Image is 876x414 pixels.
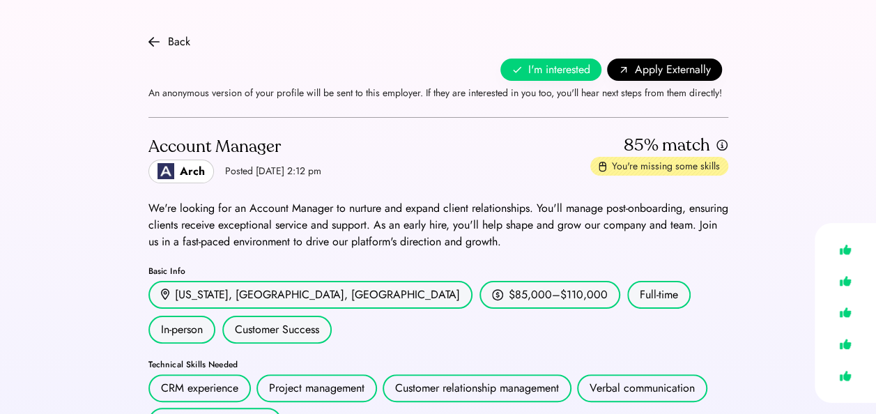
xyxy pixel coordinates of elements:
img: like.svg [836,240,855,260]
div: Project management [269,380,364,397]
div: Customer relationship management [395,380,559,397]
img: arrow-back.svg [148,36,160,47]
div: $85,000–$110,000 [509,286,608,303]
div: Posted [DATE] 2:12 pm [225,164,321,178]
div: CRM experience [161,380,238,397]
span: I'm interested [528,61,590,78]
img: money.svg [492,289,503,301]
div: In-person [148,316,215,344]
button: Apply Externally [607,59,722,81]
div: Back [168,33,190,50]
img: location.svg [161,289,169,300]
div: Technical Skills Needed [148,360,728,369]
img: missing-skills.svg [599,161,606,172]
div: Basic Info [148,267,728,275]
div: [US_STATE], [GEOGRAPHIC_DATA], [GEOGRAPHIC_DATA] [175,286,460,303]
img: like.svg [836,334,855,354]
img: like.svg [836,302,855,323]
div: 85% match [624,135,710,157]
div: Arch [180,163,205,180]
div: Account Manager [148,136,321,158]
img: like.svg [836,271,855,291]
img: like.svg [836,366,855,386]
div: We're looking for an Account Manager to nurture and expand client relationships. You'll manage po... [148,200,728,250]
div: An anonymous version of your profile will be sent to this employer. If they are interested in you... [148,81,722,100]
span: Apply Externally [635,61,711,78]
img: info.svg [716,139,728,152]
div: Customer Success [222,316,332,344]
div: You're missing some skills [612,160,720,174]
div: Verbal communication [590,380,695,397]
div: Full-time [627,281,691,309]
img: Logo_Blue_1.png [157,163,174,180]
button: I'm interested [500,59,601,81]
